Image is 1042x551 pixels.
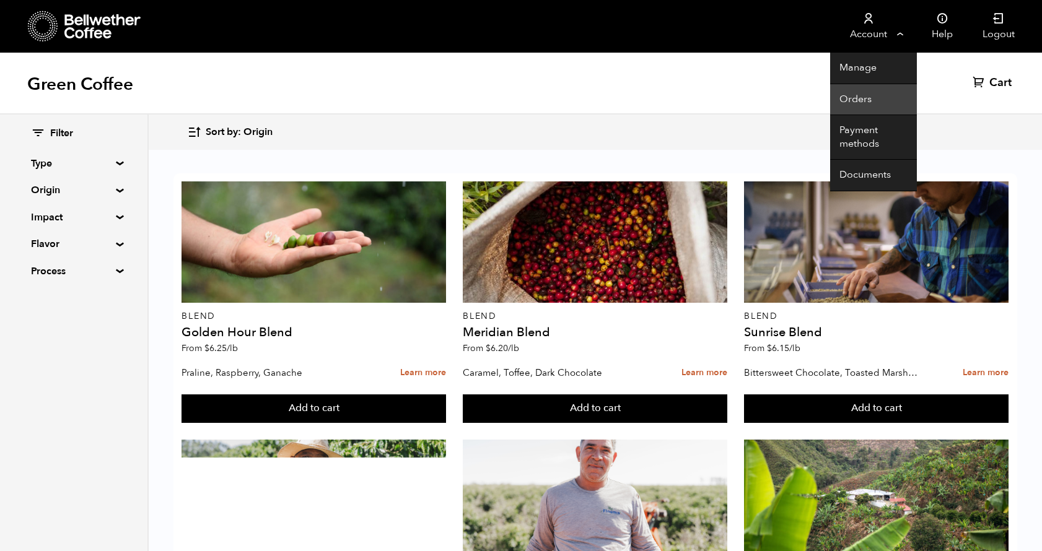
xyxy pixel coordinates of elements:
p: Blend [463,312,727,321]
bdi: 6.20 [486,342,519,354]
span: From [463,342,519,354]
span: Cart [989,76,1012,90]
span: /lb [227,342,238,354]
h4: Meridian Blend [463,326,727,339]
summary: Type [31,156,116,171]
a: Learn more [400,360,446,386]
span: /lb [508,342,519,354]
p: Blend [744,312,1009,321]
a: Orders [830,84,917,116]
span: Filter [50,127,73,141]
h1: Green Coffee [27,73,133,95]
p: Bittersweet Chocolate, Toasted Marshmallow, Candied Orange, Praline [744,363,924,382]
h4: Golden Hour Blend [182,326,446,339]
a: Learn more [681,360,727,386]
a: Manage [830,53,917,84]
span: $ [204,342,209,354]
summary: Origin [31,183,116,197]
span: From [744,342,800,354]
span: Sort by: Origin [206,126,273,139]
p: Blend [182,312,446,321]
button: Sort by: Origin [187,118,273,147]
a: Documents [830,160,917,191]
span: /lb [789,342,800,354]
summary: Flavor [31,236,116,251]
button: Add to cart [744,394,1009,423]
summary: Impact [31,210,116,225]
p: Caramel, Toffee, Dark Chocolate [463,363,642,382]
bdi: 6.25 [204,342,238,354]
button: Add to cart [463,394,727,423]
span: From [182,342,238,354]
button: Add to cart [182,394,446,423]
span: $ [486,342,491,354]
span: $ [767,342,772,354]
p: Praline, Raspberry, Ganache [182,363,361,382]
h4: Sunrise Blend [744,326,1009,339]
bdi: 6.15 [767,342,800,354]
a: Payment methods [830,115,917,160]
a: Cart [973,76,1015,90]
summary: Process [31,264,116,279]
a: Learn more [963,360,1009,386]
